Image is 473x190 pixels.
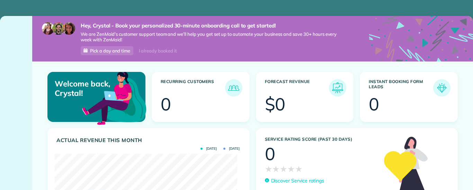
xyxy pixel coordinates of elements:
span: ★ [280,163,287,175]
img: jorge-587dff0eeaa6aab1f244e6dc62b8924c3b6ad411094392a53c71c6c4a576187d.jpg [52,22,65,35]
img: icon_forecast_revenue-8c13a41c7ed35a8dcfafea3cbb826a0462acb37728057bba2d056411b612bbbe.png [331,81,345,95]
h3: Actual Revenue this month [56,137,242,143]
a: Discover Service ratings [265,177,324,184]
img: dashboard_welcome-42a62b7d889689a78055ac9021e634bf52bae3f8056760290aed330b23ab8690.png [81,64,148,131]
span: Pick a day and time [90,48,130,53]
img: icon_form_leads-04211a6a04a5b2264e4ee56bc0799ec3eb69b7e499cbb523a139df1d13a81ae0.png [435,81,449,95]
h3: Service Rating score (past 30 days) [265,137,377,142]
span: [DATE] [200,147,217,150]
div: 0 [265,145,275,163]
span: ★ [287,163,295,175]
img: icon_recurring_customers-cf858462ba22bcd05b5a5880d41d6543d210077de5bb9ebc9590e49fd87d84ed.png [227,81,241,95]
span: We are ZenMaid’s customer support team and we’ll help you get set up to automate your business an... [81,31,348,43]
img: michelle-19f622bdf1676172e81f8f8fba1fb50e276960ebfe0243fe18214015130c80e4.jpg [63,22,75,35]
span: [DATE] [223,147,240,150]
div: $0 [265,96,286,113]
p: Discover Service ratings [271,177,324,184]
a: Pick a day and time [81,46,133,55]
div: I already booked it [135,47,181,55]
img: maria-72a9807cf96188c08ef61303f053569d2e2a8a1cde33d635c8a3ac13582a053d.jpg [42,22,54,35]
p: Welcome back, Crystal! [55,79,113,98]
span: ★ [265,163,273,175]
h3: Recurring Customers [161,79,225,97]
h3: Instant Booking Form Leads [369,79,433,97]
strong: Hey, Crystal - Book your personalized 30-minute onboarding call to get started! [81,22,348,29]
span: ★ [295,163,303,175]
div: 0 [161,96,171,113]
h3: Forecast Revenue [265,79,329,97]
span: ★ [272,163,280,175]
div: 0 [369,96,379,113]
